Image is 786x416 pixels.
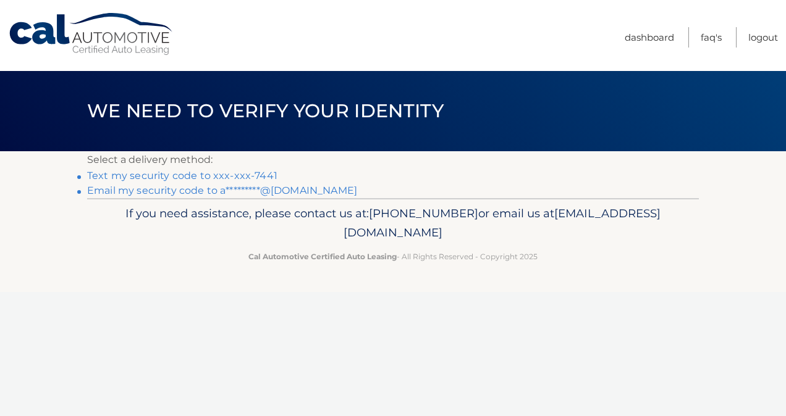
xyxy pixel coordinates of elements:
p: Select a delivery method: [87,151,699,168]
span: [PHONE_NUMBER] [369,206,478,220]
a: FAQ's [701,27,722,48]
a: Cal Automotive [8,12,175,56]
a: Email my security code to a*********@[DOMAIN_NAME] [87,185,357,196]
a: Logout [748,27,778,48]
a: Dashboard [625,27,674,48]
strong: Cal Automotive Certified Auto Leasing [248,252,397,261]
p: - All Rights Reserved - Copyright 2025 [95,250,691,263]
a: Text my security code to xxx-xxx-7441 [87,170,277,181]
p: If you need assistance, please contact us at: or email us at [95,204,691,243]
span: We need to verify your identity [87,99,444,122]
